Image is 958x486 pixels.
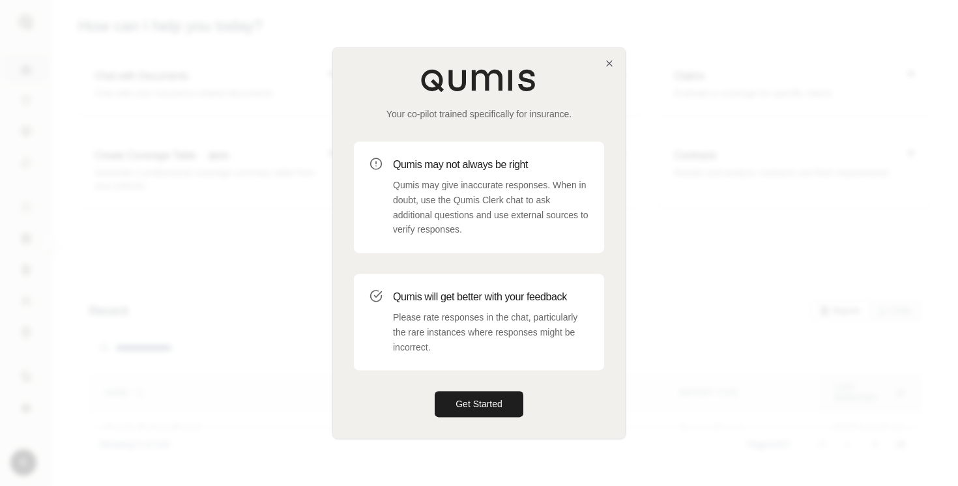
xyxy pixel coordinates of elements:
[393,310,588,354] p: Please rate responses in the chat, particularly the rare instances where responses might be incor...
[420,68,538,92] img: Qumis Logo
[354,107,604,121] p: Your co-pilot trained specifically for insurance.
[435,392,523,418] button: Get Started
[393,157,588,173] h3: Qumis may not always be right
[393,289,588,305] h3: Qumis will get better with your feedback
[393,178,588,237] p: Qumis may give inaccurate responses. When in doubt, use the Qumis Clerk chat to ask additional qu...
